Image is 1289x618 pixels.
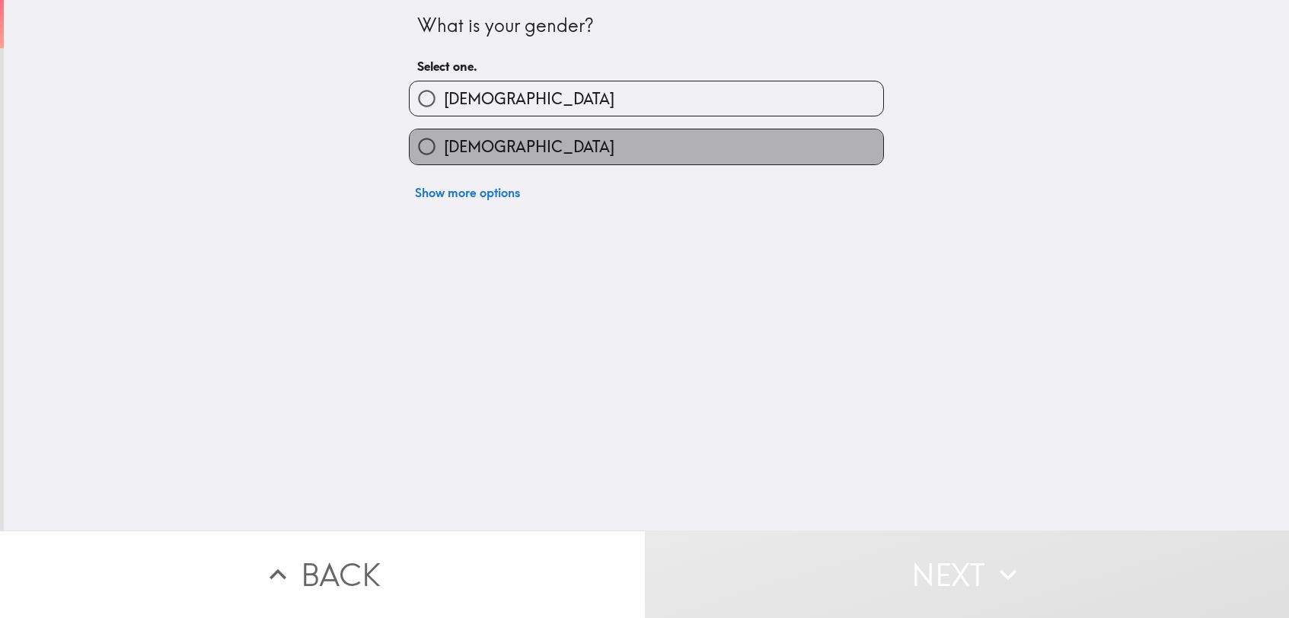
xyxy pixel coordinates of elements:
[410,81,883,116] button: [DEMOGRAPHIC_DATA]
[444,88,614,110] span: [DEMOGRAPHIC_DATA]
[417,13,876,39] div: What is your gender?
[410,129,883,164] button: [DEMOGRAPHIC_DATA]
[417,58,876,75] h6: Select one.
[444,136,614,158] span: [DEMOGRAPHIC_DATA]
[409,177,526,208] button: Show more options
